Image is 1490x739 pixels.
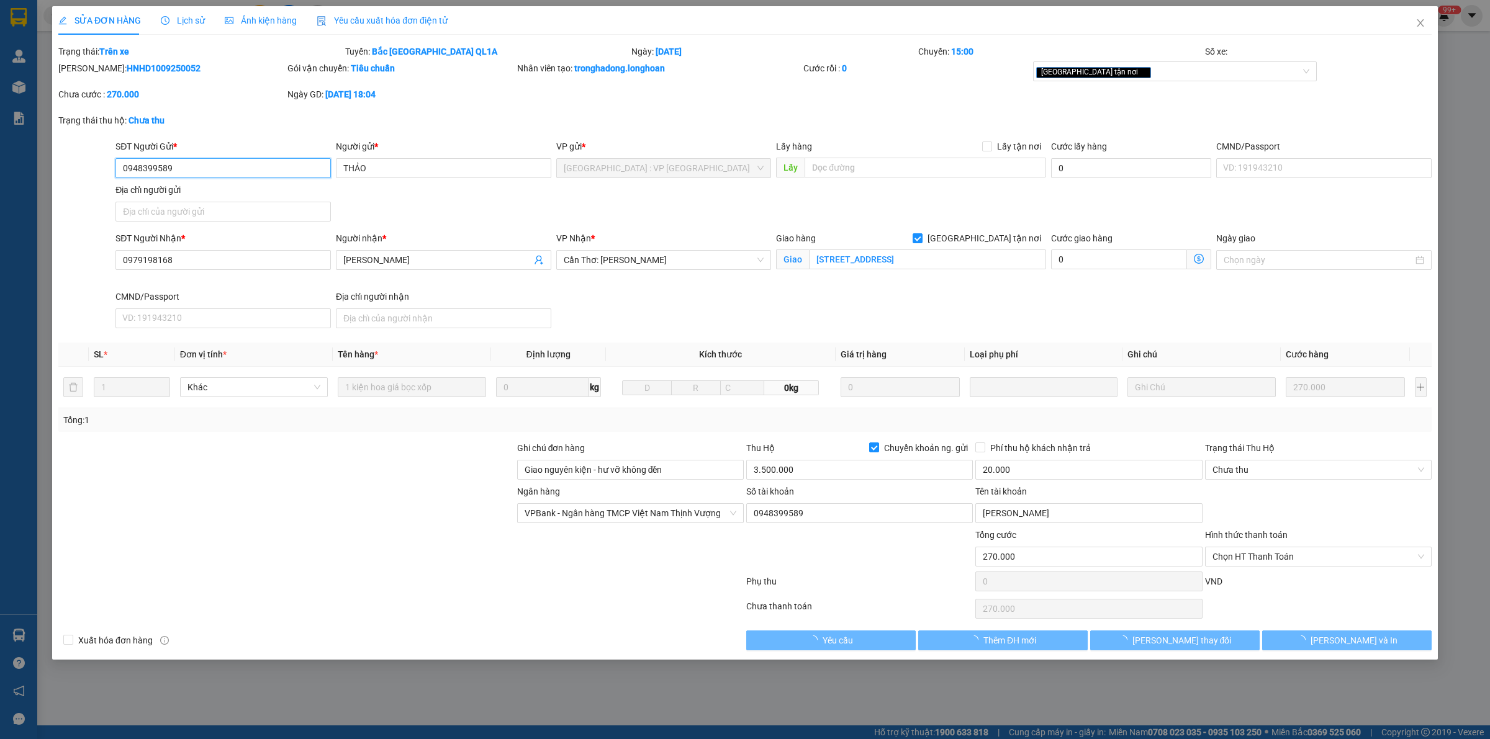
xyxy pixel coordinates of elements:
div: Địa chỉ người nhận [336,290,551,303]
label: Ghi chú đơn hàng [517,443,585,453]
div: Tuyến: [344,45,631,58]
div: CMND/Passport [1216,140,1432,153]
input: R [671,380,721,395]
div: Tổng: 1 [63,413,575,427]
div: [PERSON_NAME]: [58,61,285,75]
div: Trạng thái: [57,45,344,58]
span: [GEOGRAPHIC_DATA] tận nơi [923,231,1046,245]
div: Ngày: [630,45,917,58]
b: [DATE] 18:04 [325,89,376,99]
label: Ngân hàng [517,486,560,496]
div: Phụ thu [745,575,974,596]
input: Dọc đường [805,158,1046,177]
span: loading [809,635,823,644]
span: Định lượng [526,349,571,359]
span: picture [225,16,233,25]
span: Lịch sử [161,16,205,25]
label: Ngày giao [1216,233,1255,243]
input: C [720,380,765,395]
div: CMND/Passport [115,290,331,303]
span: VND [1205,576,1222,586]
span: Đơn vị tính [180,349,227,359]
img: icon [317,16,327,26]
div: Số xe: [1204,45,1433,58]
input: Tên tài khoản [975,503,1202,523]
input: Ghi Chú [1127,377,1275,397]
div: Nhân viên tạo: [517,61,801,75]
span: Khác [187,378,320,396]
input: Địa chỉ của người nhận [336,308,551,328]
input: Cước giao hàng [1051,249,1187,269]
label: Tên tài khoản [975,486,1027,496]
span: Chưa thu [1212,460,1424,479]
span: Ảnh kiện hàng [225,16,297,25]
th: Loại phụ phí [965,343,1122,367]
b: Tiêu chuẩn [351,63,395,73]
button: [PERSON_NAME] thay đổi [1090,630,1260,650]
span: Yêu cầu [823,634,853,647]
span: user-add [534,255,544,265]
span: 0kg [764,380,819,395]
span: Giá trị hàng [841,349,887,359]
label: Cước lấy hàng [1051,141,1107,151]
b: 270.000 [107,89,139,99]
button: plus [1415,377,1427,397]
label: Cước giao hàng [1051,233,1113,243]
span: VP Nhận [556,233,591,243]
span: Xuất hóa đơn hàng [73,634,158,647]
b: 0 [842,63,847,73]
span: Tổng cước [975,530,1016,540]
span: [PERSON_NAME] thay đổi [1132,634,1232,647]
span: Thu Hộ [746,443,775,453]
span: Giao hàng [776,233,816,243]
input: D [622,380,672,395]
b: HNHD1009250052 [127,63,201,73]
span: [PERSON_NAME] và In [1311,634,1397,647]
span: SỬA ĐƠN HÀNG [58,16,141,25]
div: Người gửi [336,140,551,153]
input: 0 [841,377,960,397]
span: VPBank - Ngân hàng TMCP Việt Nam Thịnh Vượng [525,504,736,522]
span: Cần Thơ: Kho Ninh Kiều [564,251,764,269]
span: Thêm ĐH mới [983,634,1036,647]
div: Trạng thái Thu Hộ [1205,441,1432,455]
b: Chưa thu [129,115,165,125]
div: Chưa thanh toán [745,599,974,621]
span: dollar-circle [1194,254,1204,264]
span: Phí thu hộ khách nhận trả [985,441,1096,455]
span: Lấy hàng [776,141,812,151]
button: Thêm ĐH mới [918,630,1088,650]
span: close [1140,69,1146,75]
div: Gói vận chuyển: [287,61,514,75]
span: Lấy tận nơi [992,140,1046,153]
span: Lấy [776,158,805,177]
span: Giao [776,249,809,269]
div: Chuyến: [917,45,1204,58]
input: Ghi chú đơn hàng [517,460,744,480]
span: SL [94,349,104,359]
div: VP gửi [556,140,772,153]
span: clock-circle [161,16,169,25]
div: Địa chỉ người gửi [115,183,331,197]
span: close [1415,18,1425,28]
div: Ngày GD: [287,87,514,101]
b: Bắc [GEOGRAPHIC_DATA] QL1A [372,47,497,56]
button: delete [63,377,83,397]
div: Trạng thái thu hộ: [58,114,343,127]
span: Tên hàng [338,349,378,359]
span: Cước hàng [1286,349,1329,359]
button: [PERSON_NAME] và In [1262,630,1432,650]
span: loading [1119,635,1132,644]
span: Hà Nội : VP Hà Đông [564,159,764,177]
span: loading [1297,635,1311,644]
b: [DATE] [656,47,682,56]
b: Trên xe [99,47,129,56]
span: edit [58,16,67,25]
b: tronghadong.longhoan [574,63,665,73]
label: Hình thức thanh toán [1205,530,1288,540]
input: 0 [1286,377,1405,397]
div: SĐT Người Gửi [115,140,331,153]
span: Yêu cầu xuất hóa đơn điện tử [317,16,448,25]
div: Chưa cước : [58,87,285,101]
div: Người nhận [336,231,551,245]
